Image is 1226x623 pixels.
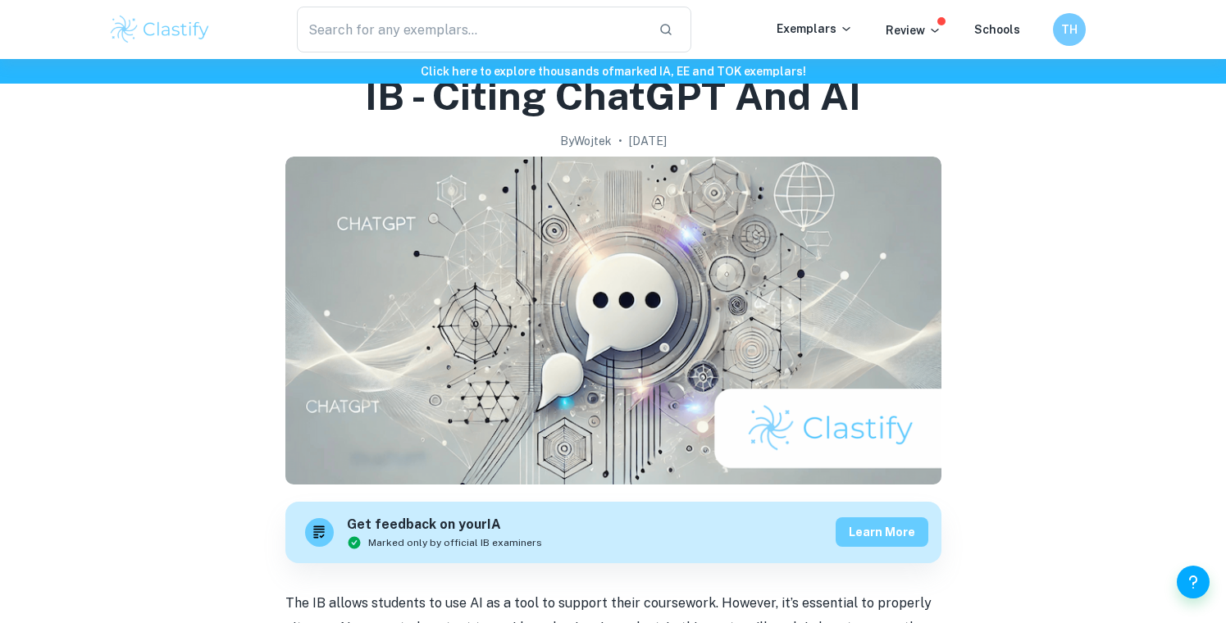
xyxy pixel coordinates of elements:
a: Schools [974,23,1020,36]
p: Exemplars [777,20,853,38]
h6: Click here to explore thousands of marked IA, EE and TOK exemplars ! [3,62,1223,80]
a: Get feedback on yourIAMarked only by official IB examinersLearn more [285,503,941,565]
img: IB - Citing ChatGPT and AI cover image [285,157,941,484]
button: Help and Feedback [1177,566,1210,598]
h1: IB - Citing ChatGPT and AI [365,70,861,122]
p: Review [886,21,941,39]
span: Marked only by official IB examiners [368,535,542,550]
h6: Get feedback on your IA [347,515,542,535]
button: Learn more [836,517,928,547]
h2: [DATE] [629,132,667,150]
button: TH [1053,13,1086,46]
h6: TH [1060,20,1078,39]
h2: By Wojtek [560,132,612,150]
img: Clastify logo [108,13,212,46]
input: Search for any exemplars... [297,7,646,52]
p: • [618,132,622,150]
